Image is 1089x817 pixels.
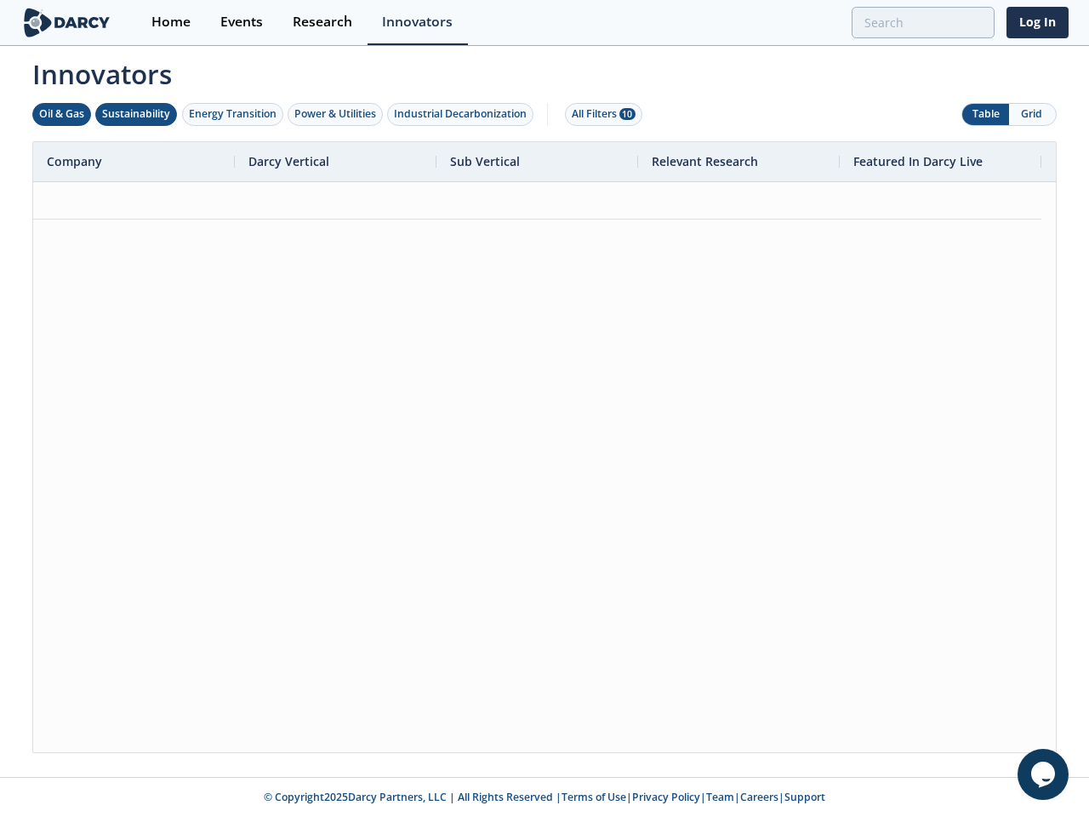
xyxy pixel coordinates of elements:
[619,108,636,120] span: 10
[852,7,995,38] input: Advanced Search
[294,106,376,122] div: Power & Utilities
[784,790,825,804] a: Support
[288,103,383,126] button: Power & Utilities
[102,106,170,122] div: Sustainability
[1006,7,1069,38] a: Log In
[853,153,983,169] span: Featured In Darcy Live
[24,790,1065,805] p: © Copyright 2025 Darcy Partners, LLC | All Rights Reserved | | | | |
[706,790,734,804] a: Team
[39,106,84,122] div: Oil & Gas
[962,104,1009,125] button: Table
[20,8,113,37] img: logo-wide.svg
[182,103,283,126] button: Energy Transition
[387,103,533,126] button: Industrial Decarbonization
[293,15,352,29] div: Research
[220,15,263,29] div: Events
[652,153,758,169] span: Relevant Research
[565,103,642,126] button: All Filters 10
[20,48,1069,94] span: Innovators
[1018,749,1072,800] iframe: chat widget
[1009,104,1056,125] button: Grid
[248,153,329,169] span: Darcy Vertical
[562,790,626,804] a: Terms of Use
[189,106,277,122] div: Energy Transition
[32,103,91,126] button: Oil & Gas
[740,790,778,804] a: Careers
[151,15,191,29] div: Home
[632,790,700,804] a: Privacy Policy
[95,103,177,126] button: Sustainability
[572,106,636,122] div: All Filters
[394,106,527,122] div: Industrial Decarbonization
[450,153,520,169] span: Sub Vertical
[382,15,453,29] div: Innovators
[47,153,102,169] span: Company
